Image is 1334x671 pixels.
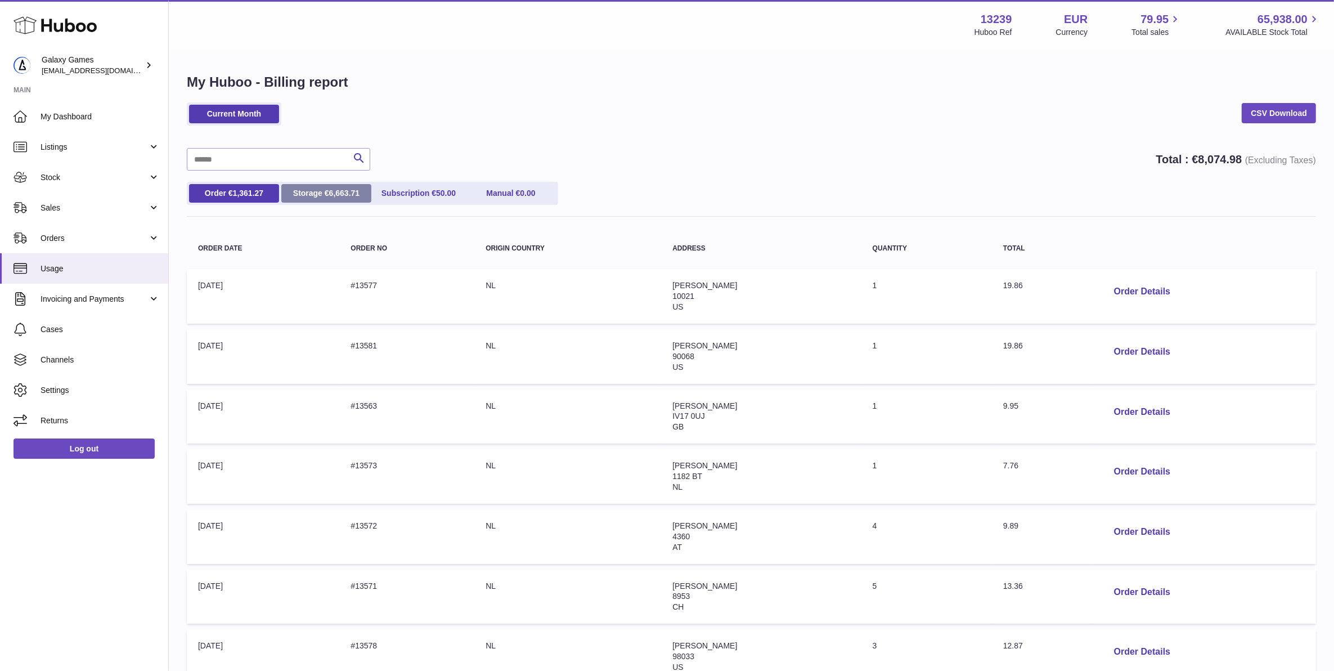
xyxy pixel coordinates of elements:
[1064,12,1088,27] strong: EUR
[41,142,148,153] span: Listings
[1245,155,1316,165] span: (Excluding Taxes)
[672,652,694,661] span: 98033
[339,329,474,384] td: #13581
[672,472,702,481] span: 1182 BT
[41,355,160,365] span: Channels
[672,543,682,552] span: AT
[672,602,684,611] span: CH
[672,341,737,350] span: [PERSON_NAME]
[1105,341,1179,364] button: Order Details
[1105,581,1179,604] button: Order Details
[339,269,474,324] td: #13577
[974,27,1012,38] div: Huboo Ref
[474,269,661,324] td: NL
[187,269,339,324] td: [DATE]
[474,449,661,504] td: NL
[187,509,339,564] td: [DATE]
[1156,153,1316,165] strong: Total : €
[41,263,160,274] span: Usage
[1105,401,1179,424] button: Order Details
[861,509,992,564] td: 4
[339,449,474,504] td: #13573
[672,302,683,311] span: US
[672,422,684,431] span: GB
[1105,280,1179,303] button: Order Details
[41,415,160,426] span: Returns
[520,189,535,198] span: 0.00
[281,184,371,203] a: Storage €6,663.71
[1056,27,1088,38] div: Currency
[41,294,148,305] span: Invoicing and Payments
[474,329,661,384] td: NL
[187,390,339,444] td: [DATE]
[861,234,992,263] th: Quantity
[339,509,474,564] td: #13572
[672,281,737,290] span: [PERSON_NAME]
[474,234,661,263] th: Origin Country
[339,570,474,624] td: #13571
[861,570,992,624] td: 5
[41,233,148,244] span: Orders
[1003,581,1023,591] span: 13.36
[861,329,992,384] td: 1
[672,581,737,591] span: [PERSON_NAME]
[1105,521,1179,544] button: Order Details
[1003,641,1023,650] span: 12.87
[187,329,339,384] td: [DATE]
[1131,12,1182,38] a: 79.95 Total sales
[189,105,279,123] a: Current Month
[474,509,661,564] td: NL
[474,390,661,444] td: NL
[339,390,474,444] td: #13563
[42,55,143,76] div: Galaxy Games
[1003,461,1018,470] span: 7.76
[861,449,992,504] td: 1
[672,352,694,361] span: 90068
[41,385,160,396] span: Settings
[1131,27,1182,38] span: Total sales
[42,66,165,75] span: [EMAIL_ADDRESS][DOMAIN_NAME]
[187,449,339,504] td: [DATE]
[1003,341,1023,350] span: 19.86
[661,234,861,263] th: Address
[187,234,339,263] th: Order Date
[1003,521,1018,530] span: 9.89
[672,292,694,301] span: 10021
[672,641,737,650] span: [PERSON_NAME]
[1105,641,1179,664] button: Order Details
[474,570,661,624] td: NL
[1198,153,1242,165] span: 8,074.98
[672,482,682,491] span: NL
[189,184,279,203] a: Order €1,361.27
[466,184,556,203] a: Manual €0.00
[672,401,737,410] span: [PERSON_NAME]
[672,411,705,421] span: IV17 0UJ
[672,363,683,372] span: US
[233,189,264,198] span: 1,361.27
[436,189,456,198] span: 50.00
[1242,103,1316,123] a: CSV Download
[1003,401,1018,410] span: 9.95
[1257,12,1308,27] span: 65,938.00
[861,269,992,324] td: 1
[14,439,155,459] a: Log out
[1225,27,1320,38] span: AVAILABLE Stock Total
[981,12,1012,27] strong: 13239
[339,234,474,263] th: Order no
[374,184,464,203] a: Subscription €50.00
[1225,12,1320,38] a: 65,938.00 AVAILABLE Stock Total
[992,234,1094,263] th: Total
[14,57,30,74] img: internalAdmin-13239@internal.huboo.com
[41,172,148,183] span: Stock
[187,570,339,624] td: [DATE]
[672,461,737,470] span: [PERSON_NAME]
[672,521,737,530] span: [PERSON_NAME]
[41,203,148,213] span: Sales
[672,592,690,601] span: 8953
[672,532,690,541] span: 4360
[1105,460,1179,484] button: Order Details
[861,390,992,444] td: 1
[1003,281,1023,290] span: 19.86
[41,111,160,122] span: My Dashboard
[1140,12,1169,27] span: 79.95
